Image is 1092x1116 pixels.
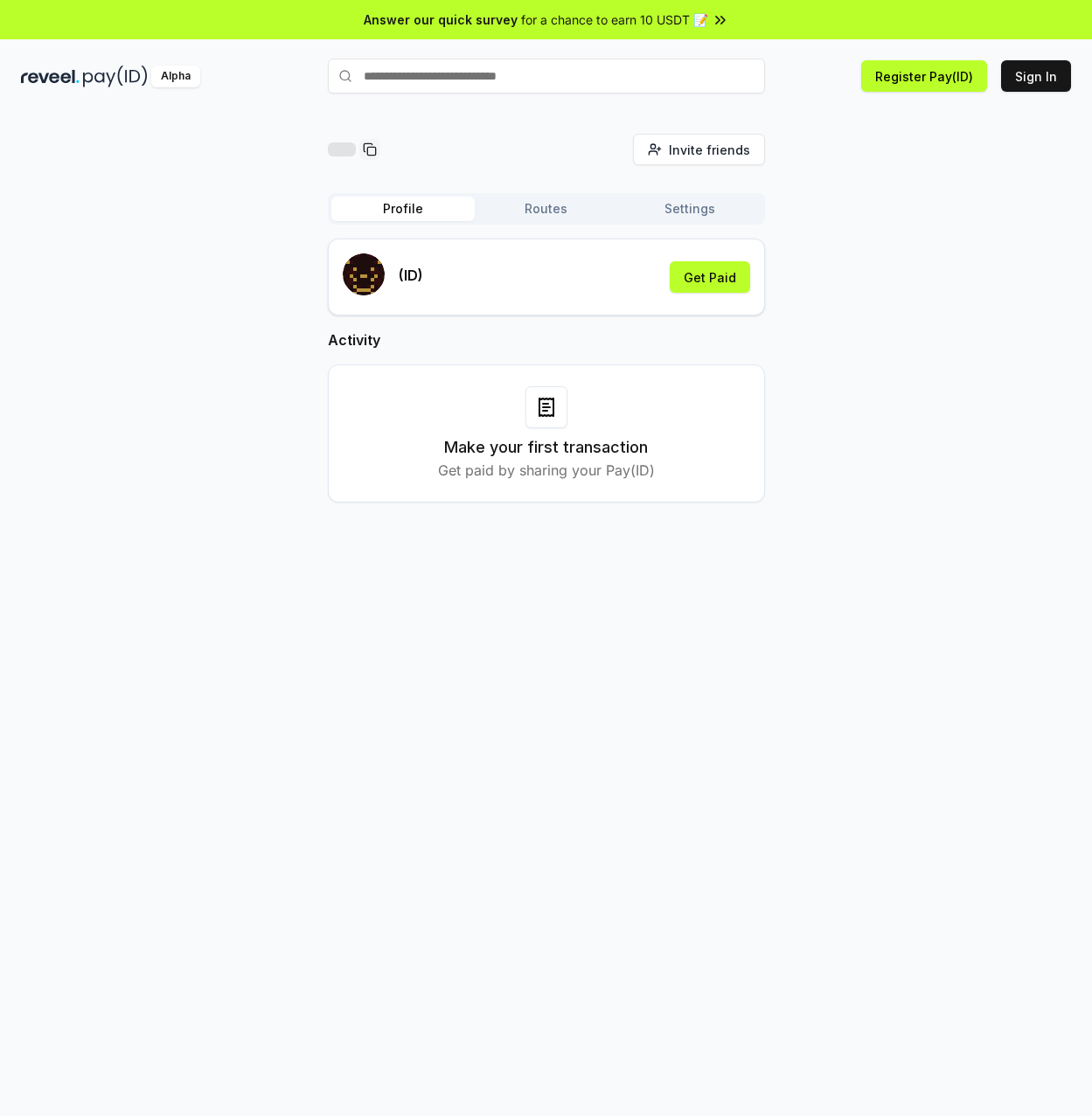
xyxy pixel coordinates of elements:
span: Invite friends [669,141,750,159]
img: pay_id [83,66,148,87]
div: Alpha [151,66,200,87]
button: Sign In [1001,60,1071,92]
span: Answer our quick survey [364,10,518,29]
button: Profile [331,197,475,221]
h2: Activity [328,329,765,350]
h3: Make your first transaction [444,435,648,460]
button: Routes [475,197,618,221]
button: Invite friends [633,134,765,165]
img: reveel_dark [21,66,80,87]
button: Settings [618,197,762,221]
p: (ID) [399,265,423,286]
button: Get Paid [670,261,750,293]
span: for a chance to earn 10 USDT 📝 [521,10,708,29]
button: Register Pay(ID) [861,60,987,92]
p: Get paid by sharing your Pay(ID) [438,460,655,481]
